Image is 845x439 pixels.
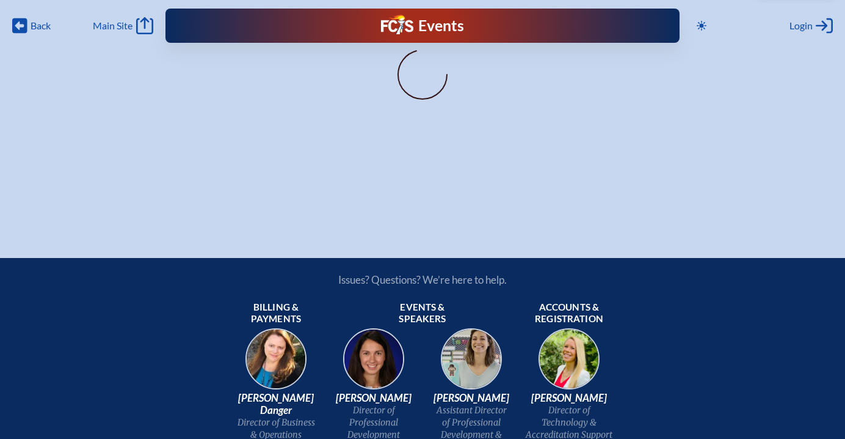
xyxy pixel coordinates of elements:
span: Accounts & registration [525,301,613,326]
span: Login [789,20,813,32]
img: Florida Council of Independent Schools [381,15,413,34]
p: Issues? Questions? We’re here to help. [208,273,637,286]
span: [PERSON_NAME] [330,392,418,404]
span: [PERSON_NAME] Danger [232,392,320,416]
h1: Events [418,18,464,34]
span: [PERSON_NAME] [525,392,613,404]
img: b1ee34a6-5a78-4519-85b2-7190c4823173 [530,325,608,403]
span: Main Site [93,20,132,32]
img: 545ba9c4-c691-43d5-86fb-b0a622cbeb82 [432,325,510,403]
span: Billing & payments [232,301,320,326]
div: FCIS Events — Future ready [313,15,531,37]
span: [PERSON_NAME] [427,392,515,404]
a: Main Site [93,17,153,34]
span: Events & speakers [379,301,466,326]
img: 94e3d245-ca72-49ea-9844-ae84f6d33c0f [335,325,413,403]
span: Back [31,20,51,32]
a: FCIS LogoEvents [381,15,463,37]
img: 9c64f3fb-7776-47f4-83d7-46a341952595 [237,325,315,403]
